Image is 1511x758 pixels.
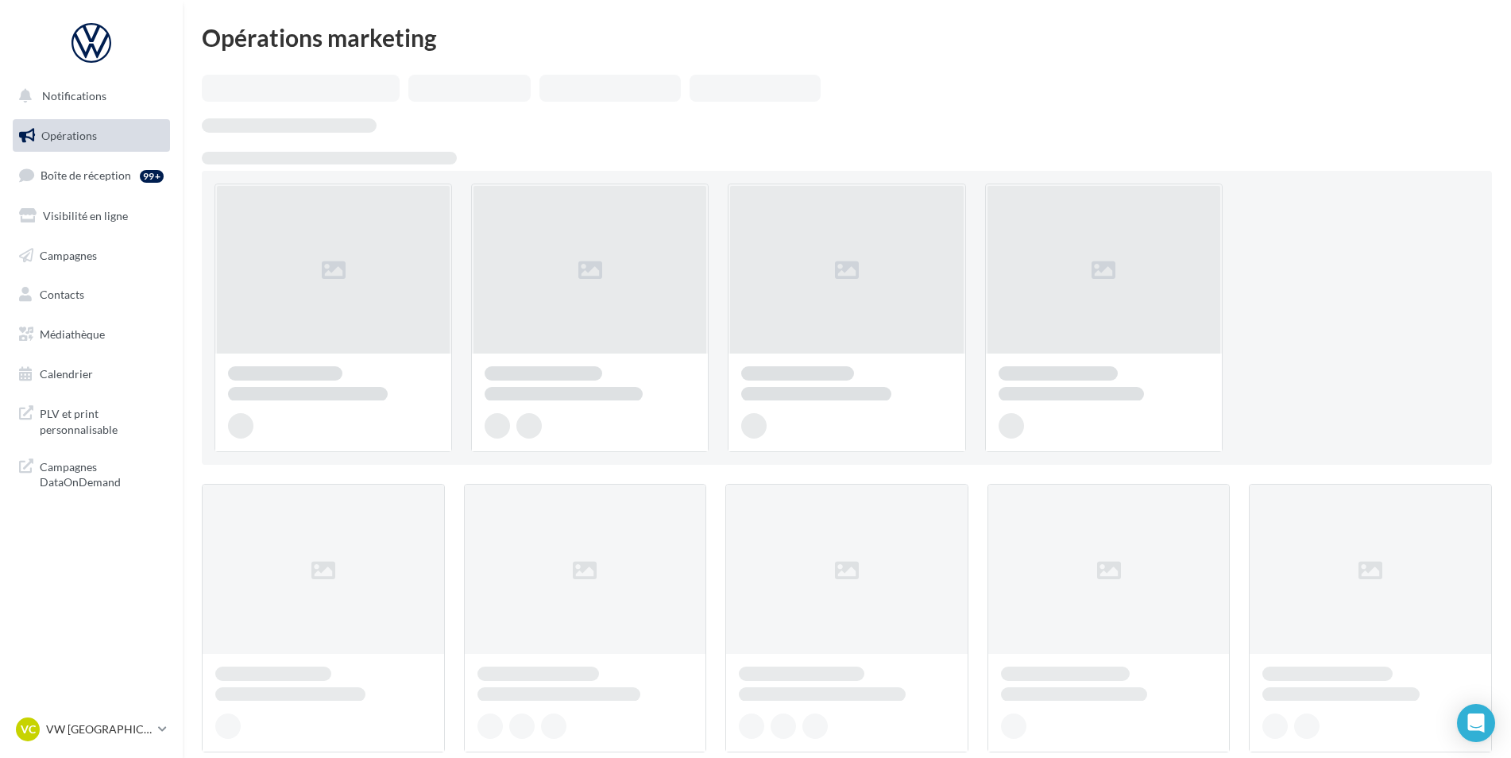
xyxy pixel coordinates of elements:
span: Contacts [40,288,84,301]
span: Médiathèque [40,327,105,341]
span: Campagnes DataOnDemand [40,456,164,490]
a: Campagnes [10,239,173,273]
div: Open Intercom Messenger [1457,704,1495,742]
div: Opérations marketing [202,25,1492,49]
a: PLV et print personnalisable [10,396,173,443]
p: VW [GEOGRAPHIC_DATA] [46,721,152,737]
span: Notifications [42,89,106,102]
span: Opérations [41,129,97,142]
div: 99+ [140,170,164,183]
a: Boîte de réception99+ [10,158,173,192]
span: VC [21,721,36,737]
span: PLV et print personnalisable [40,403,164,437]
a: VC VW [GEOGRAPHIC_DATA] [13,714,170,744]
span: Boîte de réception [41,168,131,182]
span: Calendrier [40,367,93,381]
a: Opérations [10,119,173,153]
button: Notifications [10,79,167,113]
a: Médiathèque [10,318,173,351]
span: Campagnes [40,248,97,261]
a: Visibilité en ligne [10,199,173,233]
a: Calendrier [10,358,173,391]
a: Campagnes DataOnDemand [10,450,173,497]
span: Visibilité en ligne [43,209,128,222]
a: Contacts [10,278,173,311]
